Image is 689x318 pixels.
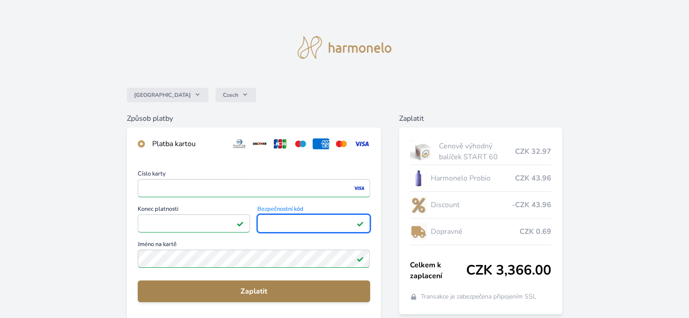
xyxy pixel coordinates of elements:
input: Jméno na kartěPlatné pole [138,250,370,268]
span: Jméno na kartě [138,242,370,250]
h6: Způsob platby [127,113,381,124]
span: Zaplatit [145,286,362,297]
span: Bezpečnostní kód [257,206,370,214]
span: -CZK 43.96 [512,199,551,210]
span: Discount [430,199,511,210]
img: Platné pole [357,220,364,227]
img: visa.svg [353,138,370,149]
img: discount-lo.png [410,194,427,216]
img: CLEAN_PROBIO_se_stinem_x-lo.jpg [410,167,427,190]
img: diners.svg [231,138,248,149]
span: Harmonelo Probio [430,173,515,184]
img: start.jpg [410,140,436,163]
div: Platba kartou [152,138,224,149]
span: CZK 32.97 [515,146,551,157]
span: Číslo karty [138,171,370,179]
img: visa [353,184,365,192]
button: [GEOGRAPHIC_DATA] [127,88,208,102]
img: maestro.svg [292,138,309,149]
img: amex.svg [313,138,329,149]
img: jcb.svg [272,138,289,149]
img: delivery-lo.png [410,220,427,243]
iframe: Iframe pro číslo karty [142,182,366,195]
button: Zaplatit [138,280,370,302]
span: CZK 43.96 [515,173,551,184]
img: discover.svg [251,138,268,149]
span: Celkem k zaplacení [410,260,466,281]
iframe: Iframe pro bezpečnostní kód [261,217,366,230]
span: CZK 3,366.00 [466,262,551,279]
img: Platné pole [357,255,364,262]
span: CZK 0.69 [520,226,551,237]
span: [GEOGRAPHIC_DATA] [134,91,191,99]
span: Cenově výhodný balíček START 60 [439,141,515,162]
span: Transakce je zabezpečena připojením SSL [421,292,536,301]
img: logo.svg [298,36,392,59]
button: Czech [216,88,256,102]
span: Dopravné [430,226,519,237]
img: mc.svg [333,138,350,149]
img: Platné pole [236,220,244,227]
iframe: Iframe pro datum vypršení platnosti [142,217,246,230]
span: Konec platnosti [138,206,250,214]
span: Czech [223,91,238,99]
h6: Zaplatit [399,113,562,124]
